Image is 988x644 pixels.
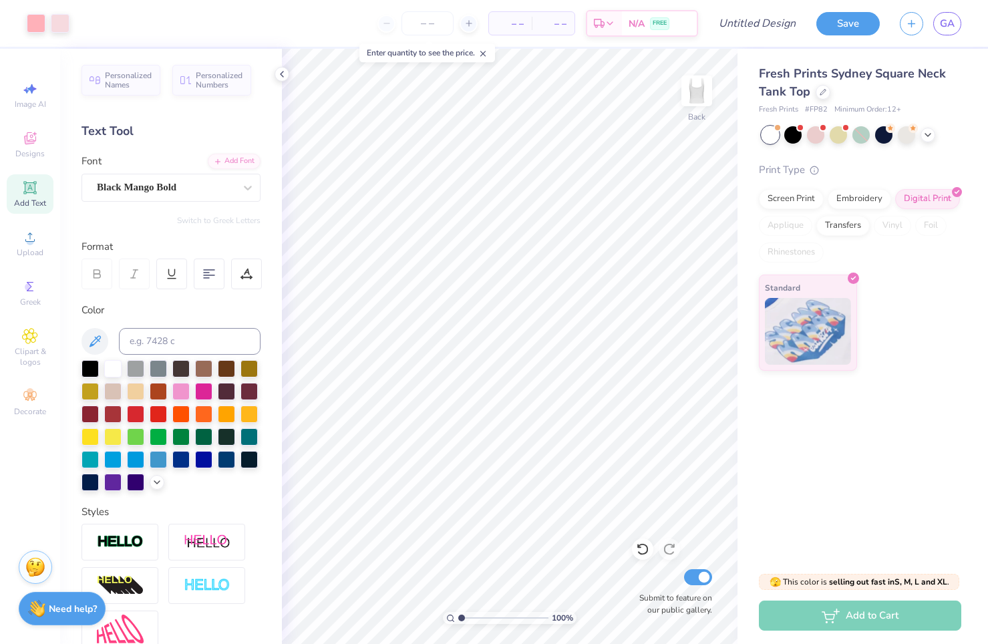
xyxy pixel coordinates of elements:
div: Transfers [816,216,870,236]
div: Digital Print [895,189,960,209]
strong: selling out fast in S, M, L and XL [829,577,947,587]
span: – – [497,17,524,31]
div: Vinyl [874,216,911,236]
strong: Need help? [49,603,97,615]
img: 3d Illusion [97,575,144,597]
div: Enter quantity to see the price. [359,43,495,62]
div: Add Font [208,154,261,169]
input: e.g. 7428 c [119,328,261,355]
span: – – [540,17,566,31]
span: Upload [17,247,43,258]
div: Styles [81,504,261,520]
div: Rhinestones [759,243,824,263]
div: Embroidery [828,189,891,209]
label: Font [81,154,102,169]
img: Shadow [184,534,230,550]
span: This color is . [770,576,949,588]
span: Fresh Prints Sydney Square Neck Tank Top [759,65,946,100]
button: Save [816,12,880,35]
span: N/A [629,17,645,31]
span: Greek [20,297,41,307]
input: – – [401,11,454,35]
div: Applique [759,216,812,236]
span: Minimum Order: 12 + [834,104,901,116]
div: Screen Print [759,189,824,209]
div: Format [81,239,262,255]
button: Switch to Greek Letters [177,215,261,226]
label: Submit to feature on our public gallery. [632,592,712,616]
span: 🫣 [770,576,781,589]
div: Back [688,111,705,123]
a: GA [933,12,961,35]
img: Negative Space [184,578,230,593]
div: Text Tool [81,122,261,140]
img: Stroke [97,534,144,550]
span: Fresh Prints [759,104,798,116]
span: Designs [15,148,45,159]
span: 100 % [552,612,573,624]
span: GA [940,16,955,31]
img: Standard [765,298,851,365]
span: FREE [653,19,667,28]
div: Color [81,303,261,318]
span: Standard [765,281,800,295]
div: Print Type [759,162,961,178]
input: Untitled Design [708,10,806,37]
span: Decorate [14,406,46,417]
img: Back [683,77,710,104]
div: Foil [915,216,947,236]
span: Add Text [14,198,46,208]
span: Personalized Names [105,71,152,90]
span: Personalized Numbers [196,71,243,90]
img: Free Distort [97,615,144,643]
span: # FP82 [805,104,828,116]
span: Image AI [15,99,46,110]
span: Clipart & logos [7,346,53,367]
